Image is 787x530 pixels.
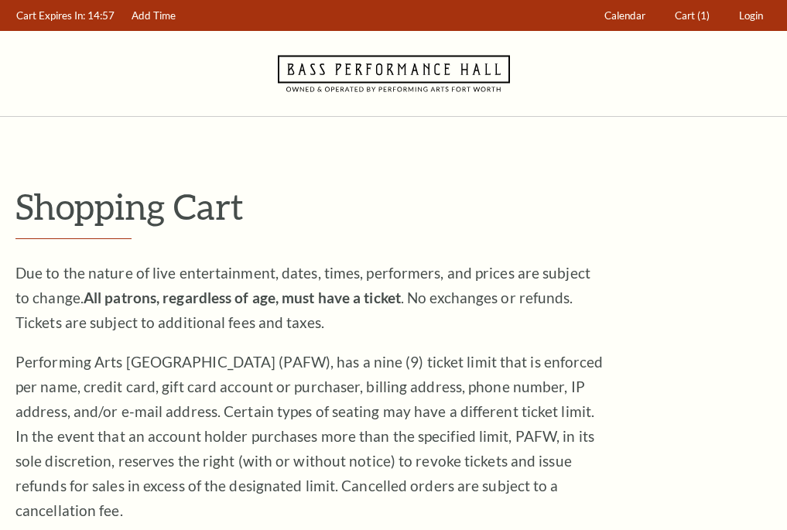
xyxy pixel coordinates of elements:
[87,9,115,22] span: 14:57
[604,9,645,22] span: Calendar
[15,264,590,331] span: Due to the nature of live entertainment, dates, times, performers, and prices are subject to chan...
[84,289,401,306] strong: All patrons, regardless of age, must have a ticket
[16,9,85,22] span: Cart Expires In:
[597,1,653,31] a: Calendar
[15,350,604,523] p: Performing Arts [GEOGRAPHIC_DATA] (PAFW), has a nine (9) ticket limit that is enforced per name, ...
[125,1,183,31] a: Add Time
[675,9,695,22] span: Cart
[668,1,717,31] a: Cart (1)
[15,186,772,226] p: Shopping Cart
[697,9,710,22] span: (1)
[732,1,771,31] a: Login
[739,9,763,22] span: Login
